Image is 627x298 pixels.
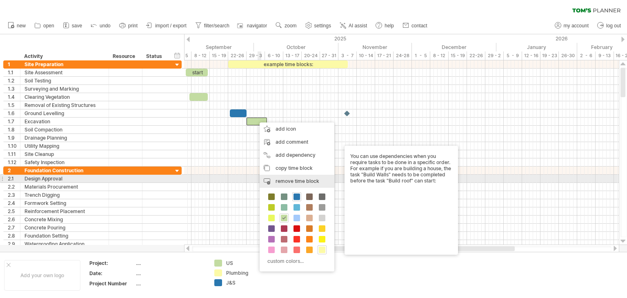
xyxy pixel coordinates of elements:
div: start [186,69,208,76]
div: 2.6 [8,216,20,223]
div: 1.4 [8,93,20,101]
a: zoom [273,20,299,31]
div: 1 - 5 [412,51,430,60]
div: Site Cleanup [24,150,104,158]
div: add comment [260,136,334,149]
div: January 2026 [496,43,577,51]
div: Site Assessment [24,69,104,76]
div: Foundation Construction [24,167,104,174]
a: open [32,20,57,31]
div: Excavation [24,118,104,125]
div: .... [136,280,205,287]
div: Add your own logo [4,260,80,291]
div: 1.6 [8,109,20,117]
div: 5 - 9 [504,51,522,60]
div: 1.7 [8,118,20,125]
span: import / export [155,23,187,29]
div: Reinforcement Placement [24,207,104,215]
div: 1.1 [8,69,20,76]
div: 2.3 [8,191,20,199]
span: AI assist [349,23,367,29]
a: AI assist [338,20,369,31]
div: October 2025 [254,43,338,51]
div: 24-28 [394,51,412,60]
div: 13 - 17 [283,51,302,60]
div: 2.4 [8,199,20,207]
div: .... [136,270,205,277]
div: Design Approval [24,175,104,182]
div: 2.5 [8,207,20,215]
a: new [6,20,28,31]
div: add dependency [260,149,334,162]
a: print [117,20,140,31]
span: open [43,23,54,29]
div: 22-26 [467,51,485,60]
div: 2.9 [8,240,20,248]
div: Concrete Mixing [24,216,104,223]
div: 8 - 12 [191,51,210,60]
div: Formwork Setting [24,199,104,207]
div: Ground Levelling [24,109,104,117]
div: Project Number [89,280,134,287]
div: 12 - 16 [522,51,540,60]
div: You can use dependencies when you require tasks to be done in a specific order. For example if yo... [350,153,452,247]
span: zoom [285,23,296,29]
a: import / export [144,20,189,31]
div: 2 - 6 [577,51,596,60]
div: 9 - 13 [596,51,614,60]
div: .... [136,260,205,267]
div: 29 - 3 [247,51,265,60]
a: navigator [236,20,269,31]
div: 3 - 7 [338,51,357,60]
span: remove time block [276,178,319,184]
a: filter/search [193,20,232,31]
div: 15 - 19 [210,51,228,60]
span: navigator [247,23,267,29]
div: Utility Mapping [24,142,104,150]
div: 1.8 [8,126,20,133]
div: add icon [260,122,334,136]
div: Materials Procurement [24,183,104,191]
div: Waterproofing Application [24,240,104,248]
span: help [385,23,394,29]
a: my account [553,20,591,31]
div: Clearing Vegetation [24,93,104,101]
div: 1.12 [8,158,20,166]
div: 1.11 [8,150,20,158]
a: save [61,20,84,31]
div: 26-30 [559,51,577,60]
div: 29 - 2 [485,51,504,60]
div: US [226,260,271,267]
span: my account [564,23,589,29]
div: Surveying and Marking [24,85,104,93]
div: Project: [89,260,134,267]
div: Trench Digging [24,191,104,199]
div: 1 [8,60,20,68]
div: 10 - 14 [357,51,375,60]
div: 1.10 [8,142,20,150]
div: J&S [226,279,271,286]
div: custom colors... [264,256,328,267]
div: September 2025 [173,43,254,51]
div: Removal of Existing Structures [24,101,104,109]
div: 8 - 12 [430,51,449,60]
a: contact [400,20,430,31]
div: 1.2 [8,77,20,85]
span: new [17,23,26,29]
span: copy time block [276,165,313,171]
div: Soil Compaction [24,126,104,133]
div: Safety Inspection [24,158,104,166]
div: 1.5 [8,101,20,109]
div: 27 - 31 [320,51,338,60]
div: 15 - 19 [449,51,467,60]
span: settings [314,23,331,29]
a: undo [89,20,113,31]
div: Date: [89,270,134,277]
div: November 2025 [338,43,412,51]
span: log out [606,23,621,29]
div: Foundation Setting [24,232,104,240]
div: 2.1 [8,175,20,182]
div: Site Preparation [24,60,104,68]
div: Resource [113,52,138,60]
div: 17 - 21 [375,51,394,60]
